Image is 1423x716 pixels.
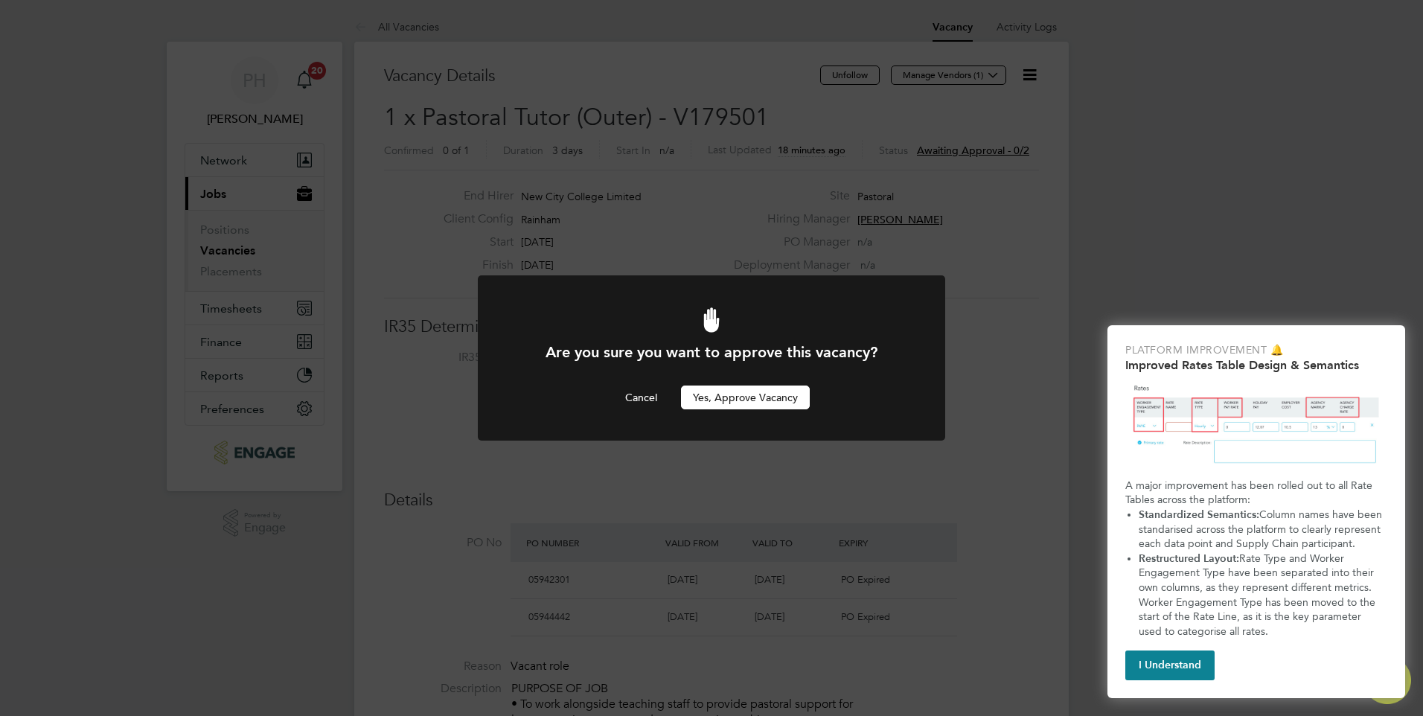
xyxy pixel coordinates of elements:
strong: Standardized Semantics: [1139,508,1259,521]
h1: Are you sure you want to approve this vacancy? [518,342,905,362]
strong: Restructured Layout: [1139,552,1239,565]
span: Rate Type and Worker Engagement Type have been separated into their own columns, as they represen... [1139,552,1378,638]
h2: Improved Rates Table Design & Semantics [1125,358,1387,372]
button: Cancel [613,386,669,409]
p: A major improvement has been rolled out to all Rate Tables across the platform: [1125,479,1387,508]
p: Platform Improvement 🔔 [1125,343,1387,358]
span: Column names have been standarised across the platform to clearly represent each data point and S... [1139,508,1385,550]
button: Yes, Approve Vacancy [681,386,810,409]
div: Improved Rate Table Semantics [1107,325,1405,698]
button: I Understand [1125,651,1215,680]
img: Updated Rates Table Design & Semantics [1125,378,1387,473]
